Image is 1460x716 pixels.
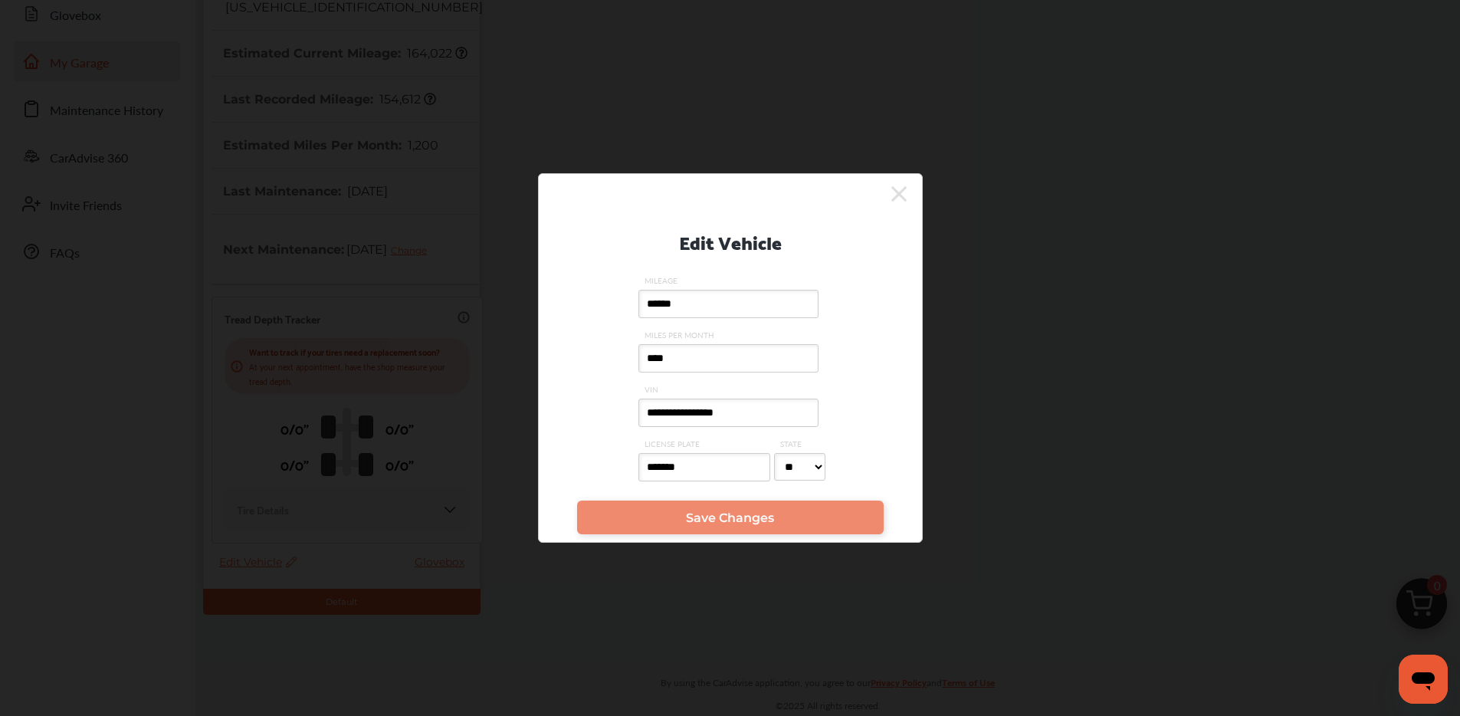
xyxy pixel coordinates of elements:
select: STATE [774,453,825,481]
span: VIN [638,384,822,395]
span: STATE [774,438,829,449]
input: LICENSE PLATE [638,453,770,481]
iframe: Button to launch messaging window [1399,655,1448,704]
span: LICENSE PLATE [638,438,774,449]
a: Save Changes [577,501,884,534]
input: MILES PER MONTH [638,344,819,373]
p: Edit Vehicle [679,225,782,257]
span: Save Changes [686,511,774,525]
input: VIN [638,399,819,427]
span: MILEAGE [638,275,822,286]
input: MILEAGE [638,290,819,318]
span: MILES PER MONTH [638,330,822,340]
